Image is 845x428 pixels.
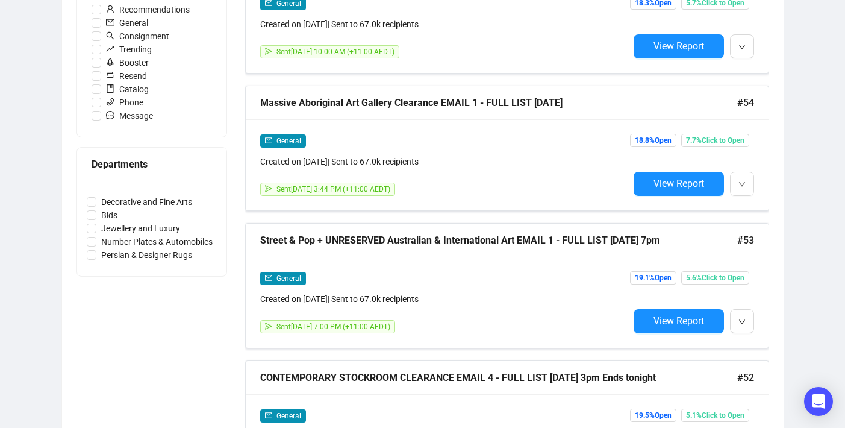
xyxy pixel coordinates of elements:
[738,318,746,326] span: down
[681,409,749,422] span: 5.1% Click to Open
[265,412,272,419] span: mail
[245,86,769,211] a: Massive Aboriginal Art Gallery Clearance EMAIL 1 - FULL LIST [DATE]#54mailGeneralCreated on [DATE...
[260,95,737,110] div: Massive Aboriginal Art Gallery Clearance EMAIL 1 - FULL LIST [DATE]
[106,45,114,53] span: rise
[106,98,114,106] span: phone
[101,3,195,16] span: Recommendations
[738,43,746,51] span: down
[106,5,114,13] span: user
[106,18,114,27] span: mail
[630,271,676,285] span: 19.1% Open
[106,71,114,80] span: retweet
[101,43,157,56] span: Trending
[96,209,122,222] span: Bids
[101,96,148,109] span: Phone
[106,111,114,119] span: message
[260,17,629,31] div: Created on [DATE] | Sent to 67.0k recipients
[265,48,272,55] span: send
[92,157,212,172] div: Departments
[96,195,197,209] span: Decorative and Fine Arts
[276,412,301,420] span: General
[630,409,676,422] span: 19.5% Open
[106,31,114,40] span: search
[265,185,272,192] span: send
[260,370,737,385] div: CONTEMPORARY STOCKROOM CLEARANCE EMAIL 4 - FULL LIST [DATE] 3pm Ends tonight
[276,274,301,283] span: General
[276,323,390,331] span: Sent [DATE] 7:00 PM (+11:00 AEDT)
[101,56,154,69] span: Booster
[276,137,301,145] span: General
[634,172,724,196] button: View Report
[738,181,746,188] span: down
[737,370,754,385] span: #52
[276,48,394,56] span: Sent [DATE] 10:00 AM (+11:00 AEDT)
[260,292,629,306] div: Created on [DATE] | Sent to 67.0k recipients
[101,16,153,30] span: General
[101,30,174,43] span: Consignment
[96,222,185,235] span: Jewellery and Luxury
[265,137,272,144] span: mail
[260,155,629,168] div: Created on [DATE] | Sent to 67.0k recipients
[630,134,676,147] span: 18.8% Open
[101,83,154,96] span: Catalog
[245,223,769,348] a: Street & Pop + UNRESERVED Australian & International Art EMAIL 1 - FULL LIST [DATE] 7pm#53mailGen...
[106,84,114,93] span: book
[737,233,754,248] span: #53
[265,323,272,330] span: send
[681,134,749,147] span: 7.7% Click to Open
[737,95,754,110] span: #54
[653,178,704,189] span: View Report
[634,309,724,333] button: View Report
[101,109,158,122] span: Message
[106,58,114,66] span: rocket
[265,274,272,282] span: mail
[634,34,724,58] button: View Report
[96,248,197,262] span: Persian & Designer Rugs
[96,235,217,248] span: Number Plates & Automobiles
[653,40,704,52] span: View Report
[101,69,152,83] span: Resend
[681,271,749,285] span: 5.6% Click to Open
[260,233,737,248] div: Street & Pop + UNRESERVED Australian & International Art EMAIL 1 - FULL LIST [DATE] 7pm
[276,185,390,194] span: Sent [DATE] 3:44 PM (+11:00 AEDT)
[653,315,704,327] span: View Report
[804,387,833,416] div: Open Intercom Messenger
